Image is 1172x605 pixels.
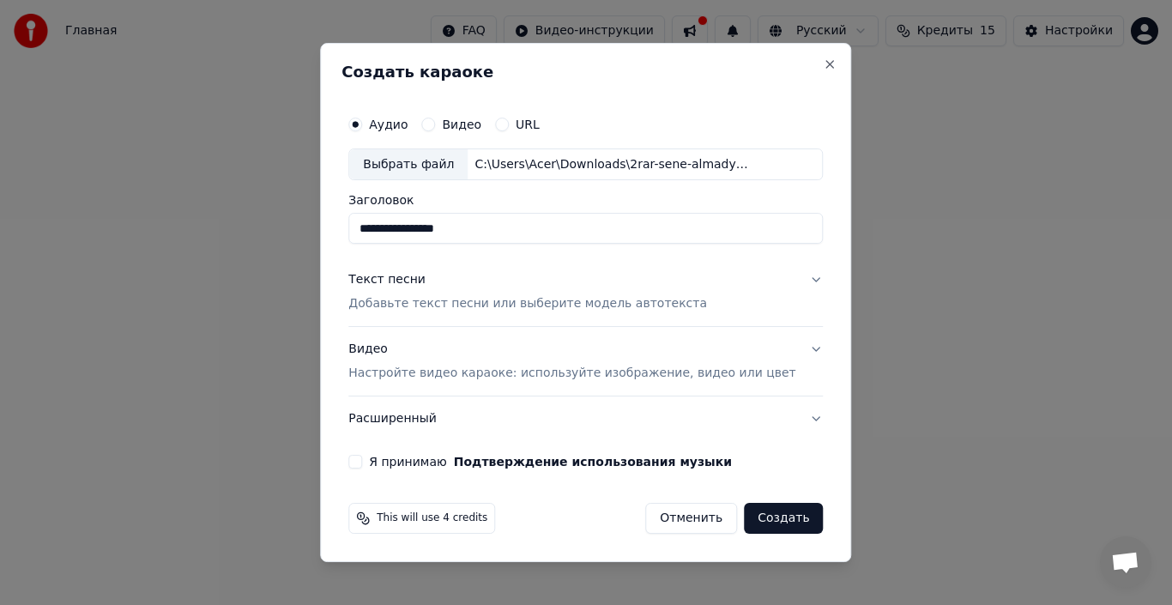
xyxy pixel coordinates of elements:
[454,456,732,468] button: Я принимаю
[348,258,823,327] button: Текст песниДобавьте текст песни или выберите модель автотекста
[516,118,540,130] label: URL
[348,342,795,383] div: Видео
[348,396,823,441] button: Расширенный
[744,503,823,534] button: Создать
[468,156,759,173] div: C:\Users\Acer\Downloads\2rar-sene-almadym_([DOMAIN_NAME]).mp3
[348,365,795,382] p: Настройте видео караоке: используйте изображение, видео или цвет
[349,149,468,180] div: Выбрать файл
[369,118,408,130] label: Аудио
[377,511,487,525] span: This will use 4 credits
[369,456,732,468] label: Я принимаю
[645,503,737,534] button: Отменить
[348,296,707,313] p: Добавьте текст песни или выберите модель автотекста
[348,195,823,207] label: Заголовок
[348,272,426,289] div: Текст песни
[442,118,481,130] label: Видео
[348,328,823,396] button: ВидеоНастройте видео караоке: используйте изображение, видео или цвет
[341,64,830,80] h2: Создать караоке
